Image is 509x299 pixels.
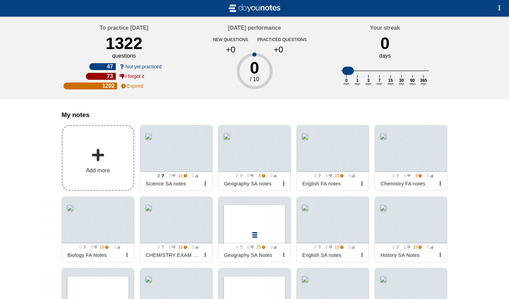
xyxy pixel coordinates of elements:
[399,82,405,85] text: days
[322,173,332,178] span: 0
[218,196,291,262] a: 0 0 25 0 Geography SA Notes
[311,173,321,178] span: 0
[345,78,348,83] text: 0
[355,82,360,85] text: days
[212,45,249,55] div: +0
[177,245,187,250] span: 13
[423,245,434,250] span: 0
[87,245,97,250] span: 0
[165,173,176,178] span: 0
[296,196,369,262] a: 0 0 15 0 English SA notes
[322,245,332,250] span: 0
[388,78,393,83] text: 15
[244,245,254,250] span: 0
[400,173,410,178] span: 0
[412,245,422,250] span: 33
[228,25,281,31] h4: [DATE] performance
[389,173,399,178] span: 0
[377,82,383,85] text: days
[62,111,448,119] h3: My notes
[311,245,321,250] span: 0
[154,245,164,250] span: 0
[370,25,400,31] h4: Your streak
[344,82,349,85] text: days
[389,245,399,250] span: 0
[207,60,302,76] div: 0
[388,82,394,85] text: days
[255,173,265,178] span: 8
[400,245,410,250] span: 0
[367,78,370,83] text: 3
[86,73,115,80] div: 73
[421,82,427,85] text: days
[333,173,344,178] span: 15
[399,78,404,83] text: 30
[345,173,355,178] span: 0
[410,82,416,85] text: days
[188,245,198,250] span: 0
[267,173,277,178] span: 0
[345,245,355,250] span: 0
[255,245,265,250] span: 25
[154,173,164,178] span: 3
[423,173,434,178] span: 0
[65,250,123,261] div: Biology FA Notes
[299,250,358,261] div: English SA notes
[244,173,254,178] span: 0
[380,34,390,53] div: 0
[75,245,86,250] span: 0
[143,178,201,189] div: Science SA notes
[63,83,118,89] div: 1202
[379,53,391,59] div: days
[188,173,198,178] span: 0
[140,125,213,191] a: 3 0 11 0 Science SA notes
[207,76,302,83] div: / 10
[260,45,297,55] div: +0
[375,196,447,262] a: 0 0 33 0 History SA Notes
[366,82,371,85] text: days
[267,245,277,250] span: 0
[221,250,279,261] div: Geography SA Notes
[86,167,110,174] span: Add more
[127,83,143,89] span: Expired
[221,178,279,189] div: Geography SA notes
[177,173,187,178] span: 11
[410,78,415,83] text: 90
[227,3,282,14] img: svg+xml;base64,CiAgICAgIDxzdmcgdmlld0JveD0iLTIgLTIgMjAgNCIgeG1sbnM9Imh0dHA6Ly93d3cudzMub3JnLzIwMD...
[232,245,242,250] span: 0
[125,74,144,79] span: I forgot it
[125,64,162,69] span: Not yet practiced
[232,173,242,178] span: 0
[105,34,142,53] div: 1322
[100,25,149,31] h4: To practice [DATE]
[218,125,291,191] a: 0 0 8 0 Geography SA notes
[356,78,359,83] text: 1
[333,245,344,250] span: 15
[140,196,213,262] a: 0 0 13 0 CHEMISTRY EXAM NOTES
[99,245,109,250] span: 19
[210,37,252,42] div: new questions
[165,245,176,250] span: 0
[420,78,427,83] text: 365
[110,245,120,250] span: 0
[143,250,201,261] div: CHEMISTRY EXAM NOTES
[378,250,436,261] div: History SA Notes
[375,125,447,191] a: 0 0 9 0 Chemistry FA notes
[62,196,134,262] a: 0 0 19 0 Biology FA Notes
[112,53,136,59] div: questions
[378,78,381,83] text: 7
[378,178,436,189] div: Chemistry FA notes
[89,63,116,70] div: 47
[492,1,506,15] button: Options
[296,125,369,191] a: 0 0 15 0 English FA notes
[299,178,358,189] div: English FA notes
[412,173,422,178] span: 9
[257,37,300,42] div: practiced questions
